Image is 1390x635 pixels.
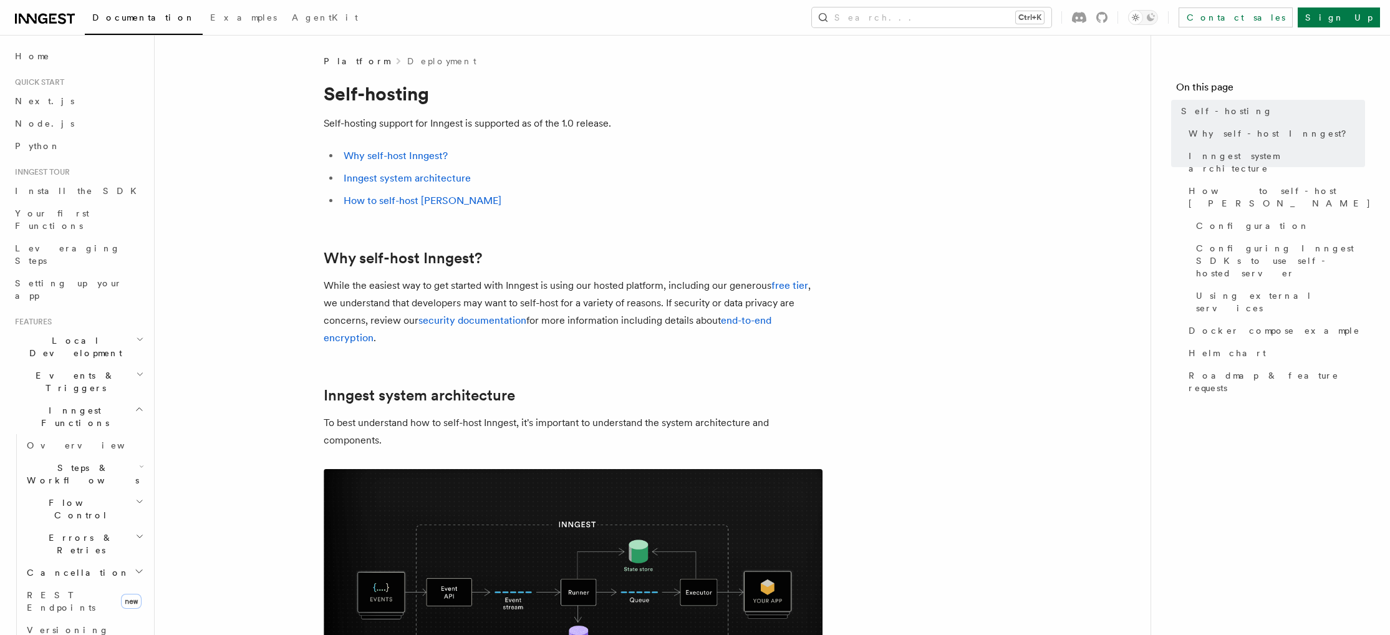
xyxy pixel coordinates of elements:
span: Setting up your app [15,278,122,301]
p: Self-hosting support for Inngest is supported as of the 1.0 release. [324,115,823,132]
a: Contact sales [1179,7,1293,27]
span: Python [15,141,60,151]
span: Next.js [15,96,74,106]
span: Platform [324,55,390,67]
a: Docker compose example [1184,319,1365,342]
span: Features [10,317,52,327]
a: Inngest system architecture [324,387,515,404]
span: Versioning [27,625,109,635]
a: Your first Functions [10,202,147,237]
a: Why self-host Inngest? [324,250,482,267]
span: Flow Control [22,497,135,521]
a: free tier [771,279,808,291]
span: Configuring Inngest SDKs to use self-hosted server [1196,242,1365,279]
span: Errors & Retries [22,531,135,556]
a: Examples [203,4,284,34]
a: Configuring Inngest SDKs to use self-hosted server [1191,237,1365,284]
a: Inngest system architecture [344,172,471,184]
span: Install the SDK [15,186,144,196]
button: Steps & Workflows [22,457,147,492]
a: Using external services [1191,284,1365,319]
a: How to self-host [PERSON_NAME] [344,195,501,206]
a: security documentation [418,314,526,326]
a: REST Endpointsnew [22,584,147,619]
button: Search...Ctrl+K [812,7,1051,27]
span: Inngest Functions [10,404,135,429]
a: Why self-host Inngest? [344,150,448,162]
span: Quick start [10,77,64,87]
span: Your first Functions [15,208,89,231]
span: Inngest system architecture [1189,150,1365,175]
button: Cancellation [22,561,147,584]
span: Using external services [1196,289,1365,314]
p: To best understand how to self-host Inngest, it's important to understand the system architecture... [324,414,823,449]
span: REST Endpoints [27,590,95,613]
a: Node.js [10,112,147,135]
span: Inngest tour [10,167,70,177]
a: Install the SDK [10,180,147,202]
span: Local Development [10,334,136,359]
button: Events & Triggers [10,364,147,399]
span: How to self-host [PERSON_NAME] [1189,185,1371,210]
span: Roadmap & feature requests [1189,369,1365,394]
a: Python [10,135,147,157]
a: How to self-host [PERSON_NAME] [1184,180,1365,215]
a: Next.js [10,90,147,112]
a: Roadmap & feature requests [1184,364,1365,399]
a: Overview [22,434,147,457]
a: Documentation [85,4,203,35]
p: While the easiest way to get started with Inngest is using our hosted platform, including our gen... [324,277,823,347]
span: Steps & Workflows [22,462,139,487]
a: Helm chart [1184,342,1365,364]
span: Why self-host Inngest? [1189,127,1355,140]
span: Home [15,50,50,62]
h4: On this page [1176,80,1365,100]
span: Configuration [1196,220,1310,232]
span: Node.js [15,119,74,128]
a: Leveraging Steps [10,237,147,272]
button: Inngest Functions [10,399,147,434]
a: Home [10,45,147,67]
span: new [121,594,142,609]
a: Why self-host Inngest? [1184,122,1365,145]
a: Deployment [407,55,476,67]
span: Documentation [92,12,195,22]
kbd: Ctrl+K [1016,11,1044,24]
a: Configuration [1191,215,1365,237]
span: Events & Triggers [10,369,136,394]
a: AgentKit [284,4,365,34]
span: Docker compose example [1189,324,1360,337]
a: Setting up your app [10,272,147,307]
h1: Self-hosting [324,82,823,105]
a: Self-hosting [1176,100,1365,122]
span: Examples [210,12,277,22]
span: Helm chart [1189,347,1266,359]
span: Self-hosting [1181,105,1273,117]
span: Cancellation [22,566,130,579]
span: Overview [27,440,155,450]
button: Errors & Retries [22,526,147,561]
button: Flow Control [22,492,147,526]
span: AgentKit [292,12,358,22]
button: Local Development [10,329,147,364]
button: Toggle dark mode [1128,10,1158,25]
a: Inngest system architecture [1184,145,1365,180]
span: Leveraging Steps [15,243,120,266]
a: Sign Up [1298,7,1380,27]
